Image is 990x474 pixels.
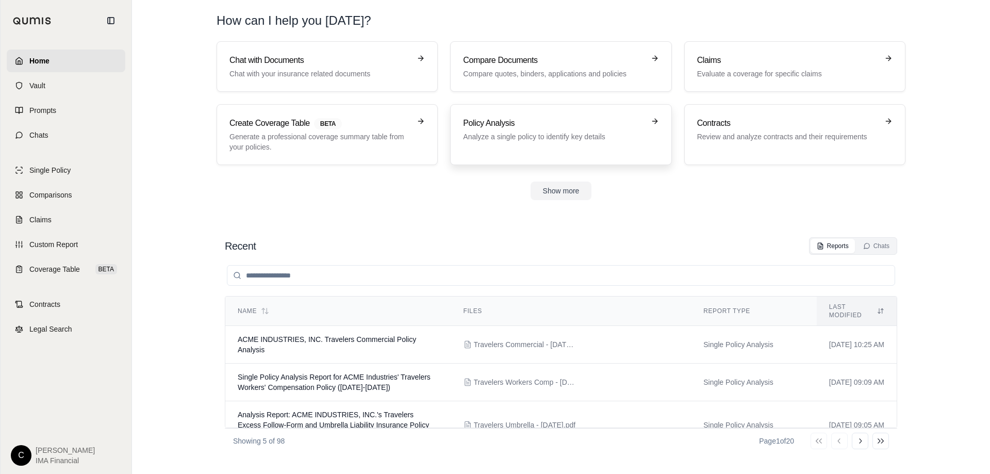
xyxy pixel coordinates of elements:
span: ACME INDUSTRIES, INC. Travelers Commercial Policy Analysis [238,335,416,354]
span: BETA [95,264,117,274]
span: Home [29,56,49,66]
h3: Claims [697,54,878,67]
button: Chats [857,239,896,253]
a: Prompts [7,99,125,122]
div: Last modified [829,303,884,319]
span: Coverage Table [29,264,80,274]
h1: How can I help you [DATE]? [217,12,905,29]
button: Show more [531,182,592,200]
div: Reports [817,242,849,250]
a: ContractsReview and analyze contracts and their requirements [684,104,905,165]
a: Contracts [7,293,125,316]
a: Compare DocumentsCompare quotes, binders, applications and policies [450,41,671,92]
h3: Policy Analysis [463,117,644,129]
p: Compare quotes, binders, applications and policies [463,69,644,79]
th: Files [451,297,691,326]
span: Vault [29,80,45,91]
span: Single Policy [29,165,71,175]
a: Create Coverage TableBETAGenerate a professional coverage summary table from your policies. [217,104,438,165]
td: Single Policy Analysis [691,401,817,449]
span: Single Policy Analysis Report for ACME Industries' Travelers Workers' Compensation Policy (2024-2... [238,373,431,391]
td: [DATE] 09:05 AM [817,401,897,449]
span: IMA Financial [36,455,95,466]
a: Policy AnalysisAnalyze a single policy to identify key details [450,104,671,165]
span: Chats [29,130,48,140]
h2: Recent [225,239,256,253]
span: Travelers Workers Comp - 12.31.2025.pdf [474,377,577,387]
a: Custom Report [7,233,125,256]
td: [DATE] 09:09 AM [817,364,897,401]
p: Showing 5 of 98 [233,436,285,446]
span: Travelers Umbrella - 12.31.2025.pdf [474,420,576,430]
a: Comparisons [7,184,125,206]
div: C [11,445,31,466]
h3: Chat with Documents [229,54,410,67]
div: Chats [863,242,889,250]
a: Chats [7,124,125,146]
h3: Compare Documents [463,54,644,67]
td: [DATE] 10:25 AM [817,326,897,364]
p: Chat with your insurance related documents [229,69,410,79]
p: Analyze a single policy to identify key details [463,132,644,142]
span: Custom Report [29,239,78,250]
a: ClaimsEvaluate a coverage for specific claims [684,41,905,92]
th: Report Type [691,297,817,326]
a: Vault [7,74,125,97]
span: Comparisons [29,190,72,200]
span: Travelers Commercial - 12.31.2025.pdf [474,339,577,350]
span: BETA [314,118,342,129]
img: Qumis Logo [13,17,52,25]
a: Coverage TableBETA [7,258,125,281]
a: Chat with DocumentsChat with your insurance related documents [217,41,438,92]
button: Collapse sidebar [103,12,119,29]
td: Single Policy Analysis [691,326,817,364]
a: Legal Search [7,318,125,340]
span: Claims [29,215,52,225]
span: Legal Search [29,324,72,334]
span: Contracts [29,299,60,309]
div: Name [238,307,439,315]
p: Evaluate a coverage for specific claims [697,69,878,79]
button: Reports [811,239,855,253]
h3: Create Coverage Table [229,117,410,129]
span: Analysis Report: ACME INDUSTRIES, INC.'s Travelers Excess Follow-Form and Umbrella Liability Insu... [238,411,429,439]
div: Page 1 of 20 [759,436,794,446]
p: Review and analyze contracts and their requirements [697,132,878,142]
td: Single Policy Analysis [691,364,817,401]
a: Single Policy [7,159,125,182]
p: Generate a professional coverage summary table from your policies. [229,132,410,152]
span: [PERSON_NAME] [36,445,95,455]
h3: Contracts [697,117,878,129]
span: Prompts [29,105,56,116]
a: Claims [7,208,125,231]
a: Home [7,50,125,72]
